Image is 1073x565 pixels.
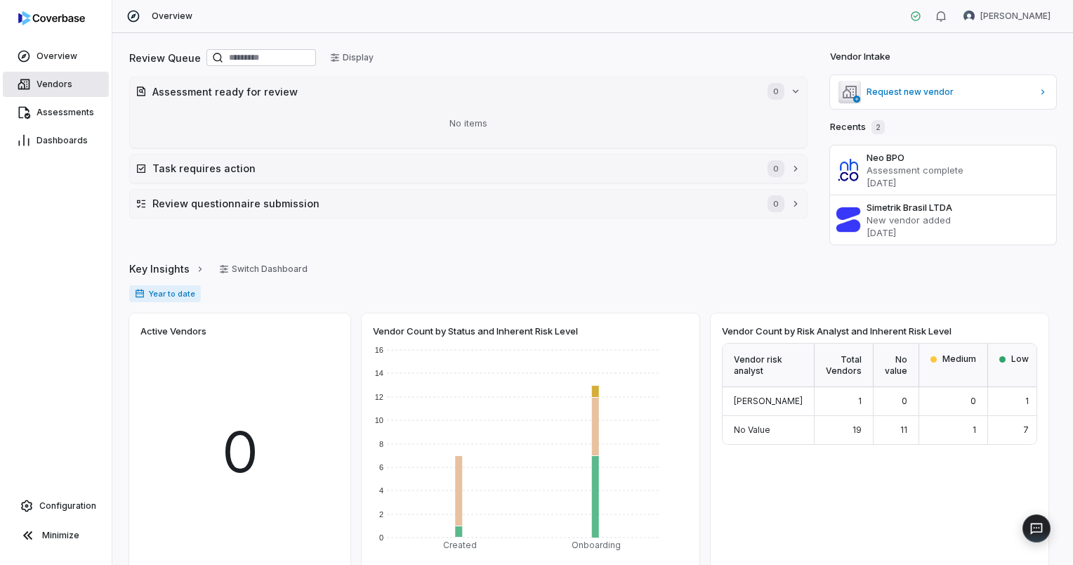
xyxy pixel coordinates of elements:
span: Vendor Count by Status and Inherent Risk Level [373,325,578,337]
span: 19 [853,424,862,435]
span: Medium [942,353,976,365]
text: 0 [379,533,383,542]
div: No items [136,105,801,142]
span: 11 [900,424,907,435]
div: Vendor risk analyst [723,344,815,387]
span: No Value [734,424,770,435]
button: Display [322,47,382,68]
span: Overview [37,51,77,62]
text: 16 [375,346,383,354]
a: Simetrik Brasil LTDANew vendor added[DATE] [830,195,1056,245]
text: 8 [379,440,383,448]
span: Request new vendor [867,86,1032,98]
span: 0 [768,195,784,212]
text: 14 [375,369,383,377]
span: Year to date [129,285,201,302]
button: David Morales avatar[PERSON_NAME] [955,6,1059,27]
span: 7 [1023,424,1029,435]
a: Configuration [6,493,106,519]
h2: Review questionnaire submission [152,196,753,211]
div: No value [874,344,919,387]
button: Review questionnaire submission0 [130,190,807,218]
h3: Neo BPO [867,151,1051,164]
a: Dashboards [3,128,109,153]
p: [DATE] [867,226,1051,239]
span: Minimize [42,530,79,541]
span: Assessments [37,107,94,118]
span: Vendor Count by Risk Analyst and Inherent Risk Level [722,325,952,337]
span: 0 [768,160,784,177]
text: 2 [379,510,383,519]
button: Assessment ready for review0 [130,77,807,105]
a: Neo BPOAssessment complete[DATE] [830,145,1056,195]
button: Minimize [6,521,106,550]
span: 2 [871,120,885,134]
span: Active Vendors [140,325,206,337]
span: 0 [970,396,976,406]
span: [PERSON_NAME] [980,11,1051,22]
a: Key Insights [129,254,205,284]
span: 1 [973,424,976,435]
span: Low [1011,353,1029,365]
h2: Recents [830,120,885,134]
svg: Date range for report [135,289,145,299]
h2: Review Queue [129,51,201,65]
h2: Task requires action [152,161,753,176]
h2: Vendor Intake [830,50,890,64]
text: 4 [379,486,383,495]
span: Key Insights [129,261,190,276]
span: 1 [1025,396,1029,406]
text: 6 [379,463,383,472]
img: David Morales avatar [963,11,975,22]
span: Dashboards [37,135,88,146]
a: Overview [3,44,109,69]
span: [PERSON_NAME] [734,396,803,406]
p: New vendor added [867,214,1051,226]
button: Key Insights [125,254,209,284]
span: 0 [768,83,784,100]
button: Switch Dashboard [211,259,316,280]
span: 0 [902,396,907,406]
h2: Assessment ready for review [152,84,753,99]
a: Assessments [3,100,109,125]
a: Request new vendor [830,75,1056,109]
p: Assessment complete [867,164,1051,176]
button: Task requires action0 [130,155,807,183]
a: Vendors [3,72,109,97]
span: 1 [858,396,862,406]
span: Vendors [37,79,72,90]
span: Overview [152,11,192,22]
span: Configuration [39,500,96,512]
span: 0 [222,410,258,494]
p: [DATE] [867,176,1051,189]
div: Total Vendors [815,344,874,387]
h3: Simetrik Brasil LTDA [867,201,1051,214]
img: logo-D7KZi-bG.svg [18,11,85,25]
text: 12 [375,393,383,401]
text: 10 [375,416,383,424]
